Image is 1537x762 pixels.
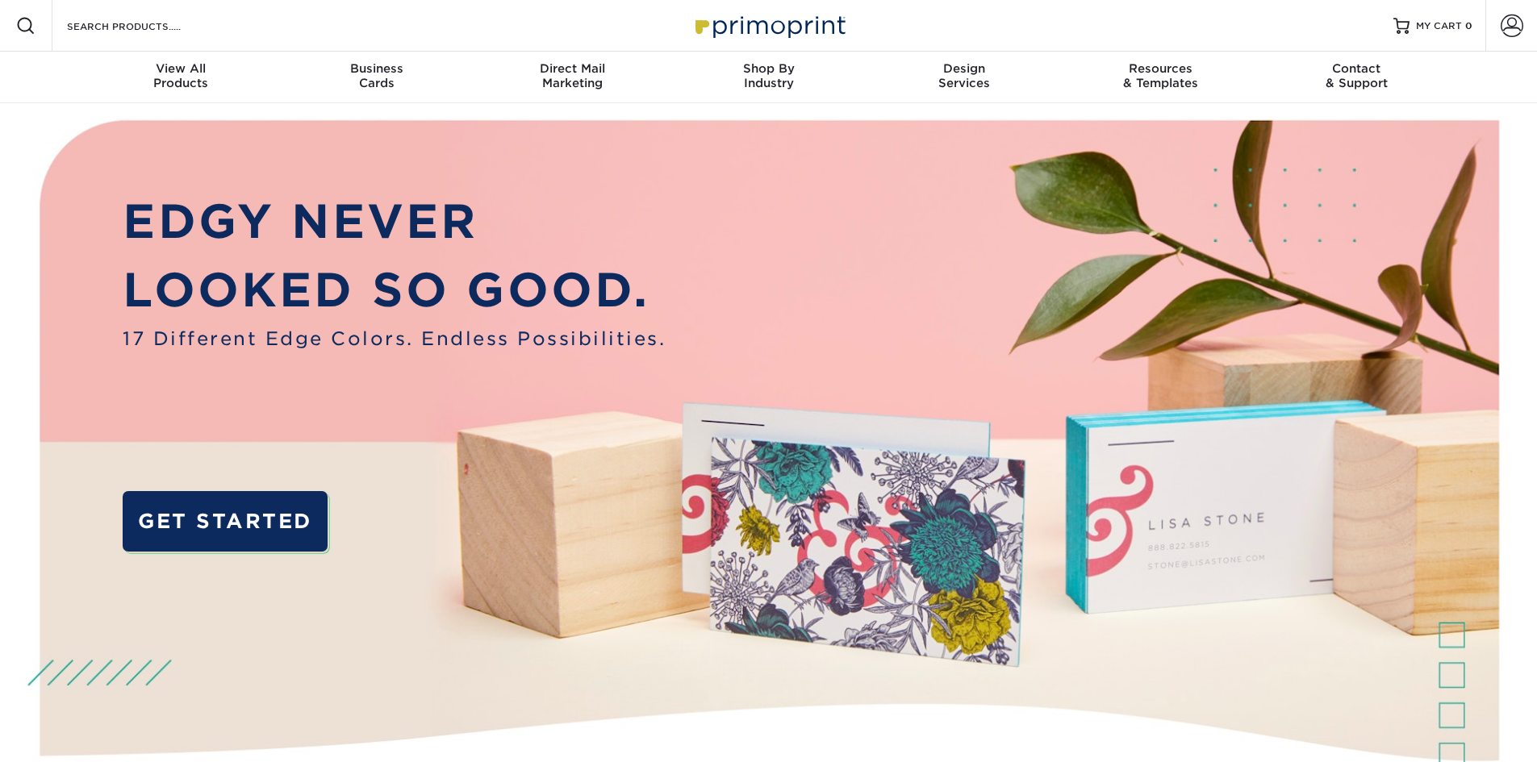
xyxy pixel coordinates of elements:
span: 17 Different Edge Colors. Endless Possibilities. [123,325,666,352]
span: MY CART [1416,19,1462,33]
div: & Support [1259,61,1455,90]
span: View All [83,61,279,76]
div: Products [83,61,279,90]
span: Business [278,61,474,76]
p: EDGY NEVER [123,187,666,256]
a: Resources& Templates [1063,52,1259,103]
div: & Templates [1063,61,1259,90]
a: Direct MailMarketing [474,52,670,103]
div: Marketing [474,61,670,90]
span: Direct Mail [474,61,670,76]
a: Shop ByIndustry [670,52,867,103]
div: Services [867,61,1063,90]
div: Cards [278,61,474,90]
a: View AllProducts [83,52,279,103]
input: SEARCH PRODUCTS..... [65,16,223,35]
span: Shop By [670,61,867,76]
p: LOOKED SO GOOD. [123,256,666,325]
span: Resources [1063,61,1259,76]
img: Primoprint [688,8,850,43]
span: Design [867,61,1063,76]
span: 0 [1465,20,1472,31]
span: Contact [1259,61,1455,76]
a: Contact& Support [1259,52,1455,103]
a: BusinessCards [278,52,474,103]
a: GET STARTED [123,491,327,552]
div: Industry [670,61,867,90]
a: DesignServices [867,52,1063,103]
